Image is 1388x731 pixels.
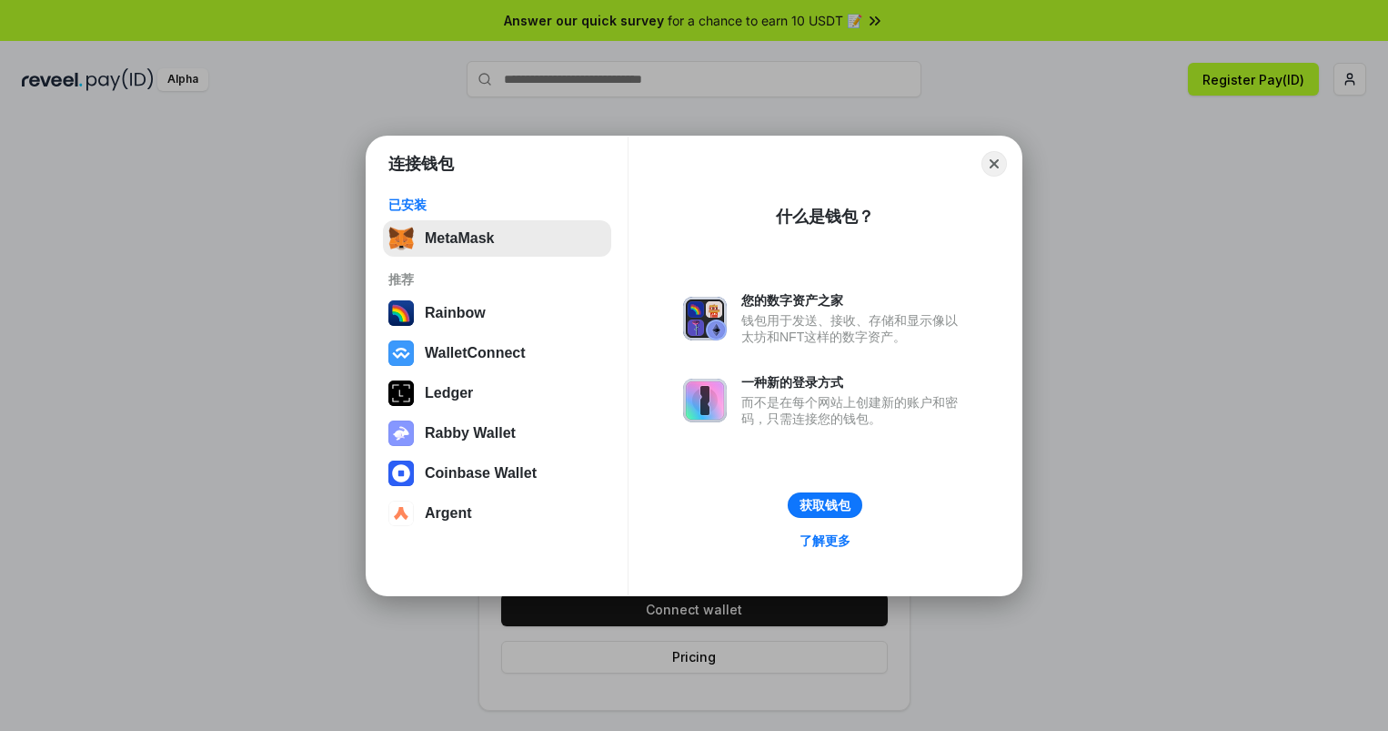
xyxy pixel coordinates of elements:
div: 已安装 [388,197,606,213]
div: 而不是在每个网站上创建新的账户和密码，只需连接您的钱包。 [741,394,967,427]
div: WalletConnect [425,345,526,361]
img: svg+xml,%3Csvg%20xmlns%3D%22http%3A%2F%2Fwww.w3.org%2F2000%2Fsvg%22%20fill%3D%22none%22%20viewBox... [388,421,414,446]
button: Close [981,151,1007,177]
button: Argent [383,495,611,532]
div: Rainbow [425,305,486,321]
div: 一种新的登录方式 [741,374,967,391]
img: svg+xml,%3Csvg%20width%3D%22120%22%20height%3D%22120%22%20viewBox%3D%220%200%20120%20120%22%20fil... [388,300,414,326]
div: Rabby Wallet [425,425,516,442]
div: 获取钱包 [800,497,850,513]
div: 推荐 [388,271,606,288]
button: MetaMask [383,220,611,257]
img: svg+xml,%3Csvg%20fill%3D%22none%22%20height%3D%2233%22%20viewBox%3D%220%200%2035%2033%22%20width%... [388,226,414,251]
button: Ledger [383,375,611,411]
img: svg+xml,%3Csvg%20xmlns%3D%22http%3A%2F%2Fwww.w3.org%2F2000%2Fsvg%22%20fill%3D%22none%22%20viewBox... [683,379,727,422]
h1: 连接钱包 [388,153,454,175]
img: svg+xml,%3Csvg%20width%3D%2228%22%20height%3D%2228%22%20viewBox%3D%220%200%2028%2028%22%20fill%3D... [388,501,414,526]
img: svg+xml,%3Csvg%20xmlns%3D%22http%3A%2F%2Fwww.w3.org%2F2000%2Fsvg%22%20fill%3D%22none%22%20viewBox... [683,297,727,340]
div: Ledger [425,385,473,401]
button: Rabby Wallet [383,415,611,452]
div: 您的数字资产之家 [741,292,967,309]
img: svg+xml,%3Csvg%20width%3D%2228%22%20height%3D%2228%22%20viewBox%3D%220%200%2028%2028%22%20fill%3D... [388,340,414,366]
button: Coinbase Wallet [383,455,611,492]
img: svg+xml,%3Csvg%20width%3D%2228%22%20height%3D%2228%22%20viewBox%3D%220%200%2028%2028%22%20fill%3D... [388,461,414,486]
div: MetaMask [425,230,494,247]
button: 获取钱包 [788,492,862,518]
div: Coinbase Wallet [425,465,537,482]
div: 什么是钱包？ [776,206,874,228]
img: svg+xml,%3Csvg%20xmlns%3D%22http%3A%2F%2Fwww.w3.org%2F2000%2Fsvg%22%20width%3D%2228%22%20height%3... [388,381,414,406]
div: Argent [425,505,472,522]
button: Rainbow [383,295,611,331]
div: 钱包用于发送、接收、存储和显示像以太坊和NFT这样的数字资产。 [741,312,967,345]
a: 了解更多 [789,529,861,553]
button: WalletConnect [383,335,611,371]
div: 了解更多 [800,533,850,549]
